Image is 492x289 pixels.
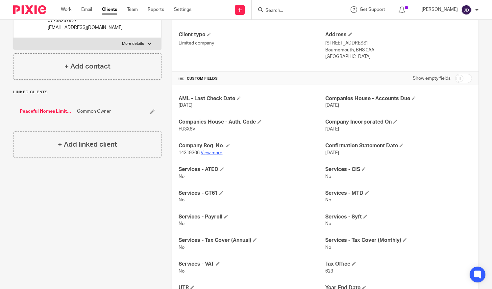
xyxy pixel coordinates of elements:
span: [DATE] [325,127,339,131]
h4: Services - ATED [179,166,325,173]
span: FU3X6V [179,127,195,131]
p: 07738267927 [48,17,136,24]
h4: Services - Syft [325,214,472,220]
p: Bournemouth, BH8 0AA [325,47,472,53]
p: [GEOGRAPHIC_DATA] [325,53,472,60]
a: Team [127,6,138,13]
h4: Services - Tax Cover (Annual) [179,237,325,244]
h4: Confirmation Statement Date [325,142,472,149]
span: [DATE] [179,103,192,108]
h4: CUSTOM FIELDS [179,76,325,81]
h4: Services - Payroll [179,214,325,220]
label: Show empty fields [413,75,451,82]
h4: Address [325,31,472,38]
h4: + Add linked client [58,139,117,150]
p: Limited company [179,40,325,46]
h4: + Add contact [64,61,111,72]
p: [EMAIL_ADDRESS][DOMAIN_NAME] [48,24,136,31]
h4: Services - CIS [325,166,472,173]
span: No [179,221,184,226]
span: No [179,198,184,202]
h4: Services - CT61 [179,190,325,197]
span: No [179,174,184,179]
span: No [325,245,331,250]
span: 623 [325,269,333,274]
p: [PERSON_NAME] [422,6,458,13]
span: Common Owner [77,108,111,115]
span: No [179,269,184,274]
a: Peaceful Homes Limited - [PERSON_NAME] [20,108,74,115]
span: No [325,221,331,226]
h4: Companies House - Accounts Due [325,95,472,102]
h4: Client type [179,31,325,38]
span: Get Support [360,7,385,12]
a: Clients [102,6,117,13]
span: 14319306 [179,151,200,155]
span: No [179,245,184,250]
span: No [325,198,331,202]
a: Reports [148,6,164,13]
h4: Services - Tax Cover (Monthly) [325,237,472,244]
h4: Services - VAT [179,261,325,268]
h4: Services - MTD [325,190,472,197]
p: Linked clients [13,90,161,95]
span: No [325,174,331,179]
img: Pixie [13,5,46,14]
span: [DATE] [325,151,339,155]
a: Settings [174,6,191,13]
a: Email [81,6,92,13]
h4: Tax Office [325,261,472,268]
span: [DATE] [325,103,339,108]
a: View more [201,151,222,155]
p: [STREET_ADDRESS] [325,40,472,46]
h4: Company Incorporated On [325,119,472,126]
a: Work [61,6,71,13]
img: svg%3E [461,5,472,15]
input: Search [265,8,324,14]
h4: Company Reg. No. [179,142,325,149]
p: More details [122,41,144,46]
h4: Companies House - Auth. Code [179,119,325,126]
h4: AML - Last Check Date [179,95,325,102]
